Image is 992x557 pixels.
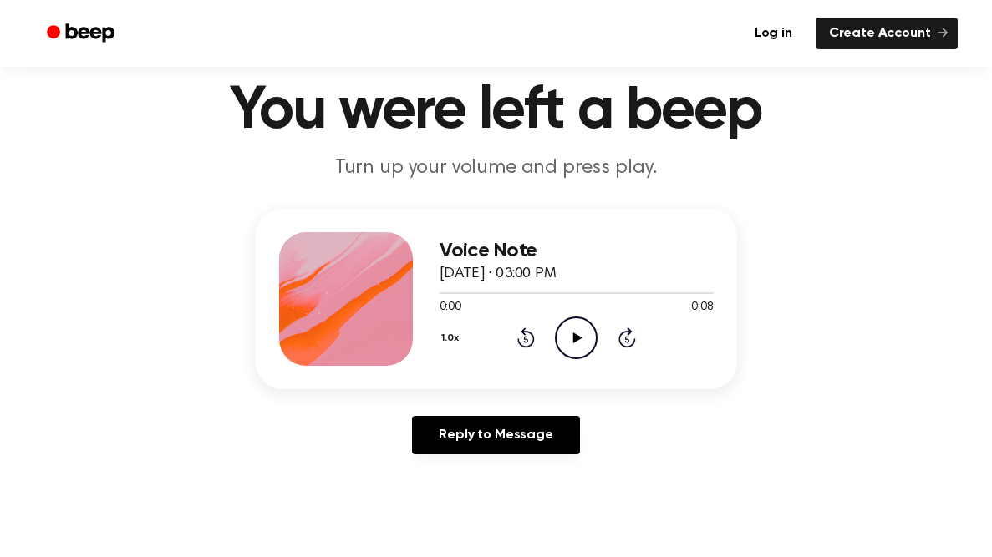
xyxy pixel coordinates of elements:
span: [DATE] · 03:00 PM [440,266,557,281]
a: Create Account [816,18,958,49]
h3: Voice Note [440,240,714,262]
span: 0:00 [440,299,461,316]
button: 1.0x [440,324,465,352]
a: Beep [35,18,130,50]
span: 0:08 [691,299,713,316]
a: Log in [741,18,806,49]
p: Turn up your volume and press play. [176,154,817,182]
h1: You were left a beep [69,81,924,141]
a: Reply to Message [412,416,579,454]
